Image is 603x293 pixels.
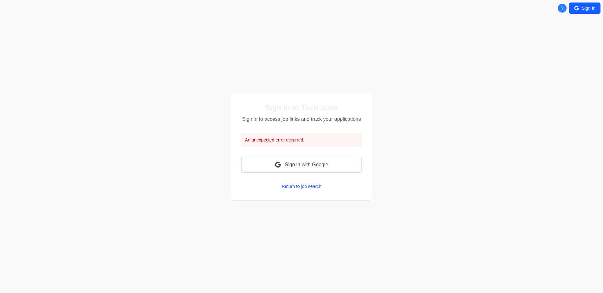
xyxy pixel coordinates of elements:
div: An unexpected error occurred. [241,133,362,147]
button: Sign in with Google [241,157,362,173]
button: Sign In [569,3,600,14]
button: Return to job search [282,183,321,189]
span: ? [561,5,564,11]
p: Sign in to access job links and track your applications [241,115,362,123]
button: About Techjobs [558,4,567,13]
h1: Sign in to Tech Jobs [241,103,362,113]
